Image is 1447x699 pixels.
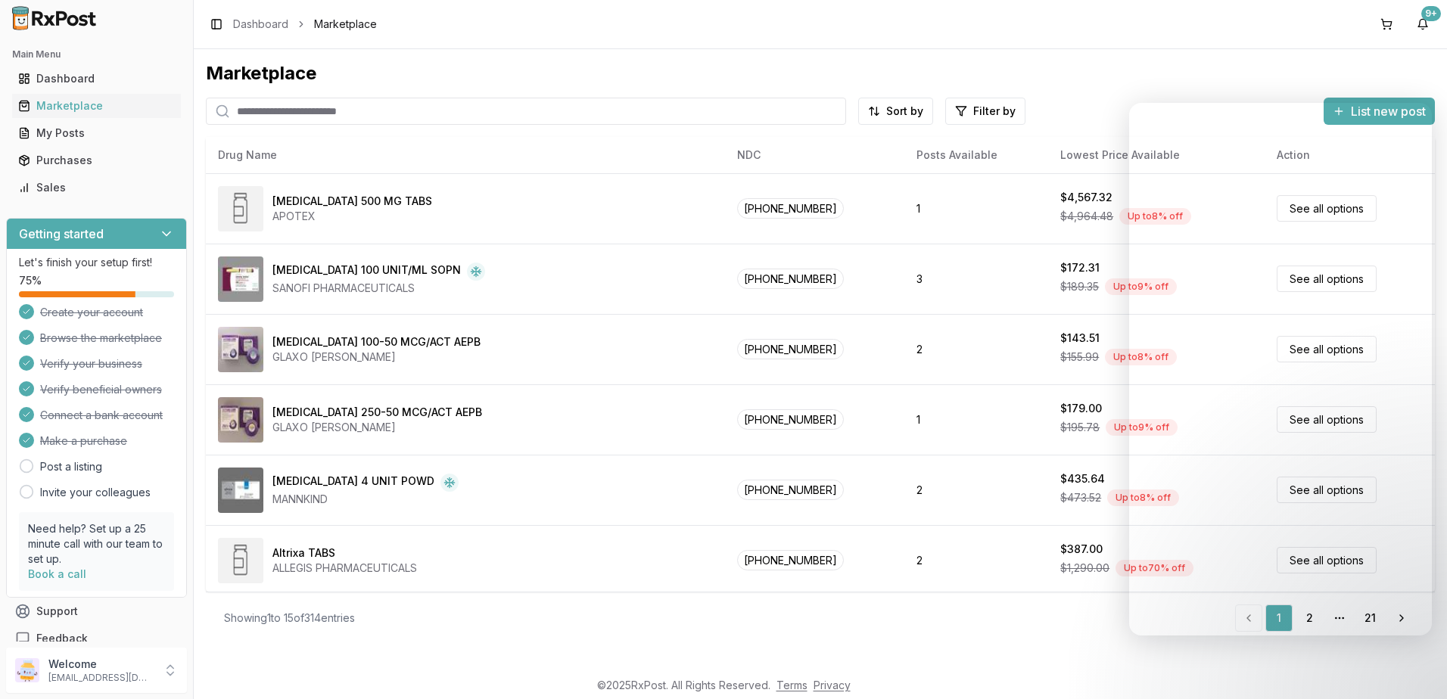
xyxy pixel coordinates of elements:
button: Support [6,598,187,625]
div: [MEDICAL_DATA] 100 UNIT/ML SOPN [272,263,461,281]
th: Lowest Price Available [1048,137,1265,173]
div: $179.00 [1060,401,1102,416]
img: Admelog SoloStar 100 UNIT/ML SOPN [218,256,263,302]
td: 2 [904,314,1048,384]
div: 9+ [1421,6,1441,21]
div: Up to 9 % off [1105,278,1177,295]
span: Browse the marketplace [40,331,162,346]
a: My Posts [12,120,181,147]
div: GLAXO [PERSON_NAME] [272,349,481,365]
div: [MEDICAL_DATA] 250-50 MCG/ACT AEPB [272,405,482,420]
span: $1,290.00 [1060,561,1109,576]
a: Post a listing [40,459,102,474]
h3: Getting started [19,225,104,243]
td: 3 [904,244,1048,314]
a: Marketplace [12,92,181,120]
div: MANNKIND [272,492,459,507]
div: APOTEX [272,209,432,224]
td: 2 [904,455,1048,525]
img: Advair Diskus 100-50 MCG/ACT AEPB [218,327,263,372]
button: List new post [1324,98,1435,125]
span: [PHONE_NUMBER] [737,198,844,219]
span: Marketplace [314,17,377,32]
div: Up to 9 % off [1106,419,1178,436]
span: $189.35 [1060,279,1099,294]
span: Verify your business [40,356,142,371]
div: Showing 1 to 15 of 314 entries [224,610,355,626]
td: 1 [904,384,1048,455]
div: Up to 8 % off [1107,489,1179,506]
img: Advair Diskus 250-50 MCG/ACT AEPB [218,397,263,443]
div: Purchases [18,153,175,168]
th: Posts Available [904,137,1048,173]
button: Sales [6,176,187,200]
span: [PHONE_NUMBER] [737,480,844,500]
span: Connect a bank account [40,408,163,423]
span: $4,964.48 [1060,209,1113,224]
p: Let's finish your setup first! [19,255,174,270]
p: [EMAIL_ADDRESS][DOMAIN_NAME] [48,672,154,684]
span: Verify beneficial owners [40,382,162,397]
span: [PHONE_NUMBER] [737,339,844,359]
span: Feedback [36,631,88,646]
div: Marketplace [18,98,175,113]
div: GLAXO [PERSON_NAME] [272,420,482,435]
span: Sort by [886,104,923,119]
nav: breadcrumb [233,17,377,32]
span: 75 % [19,273,42,288]
a: Book a call [28,567,86,580]
iframe: Intercom live chat [1129,103,1432,635]
a: Terms [776,679,808,691]
img: User avatar [15,658,39,682]
div: $4,567.32 [1060,190,1112,205]
div: [MEDICAL_DATA] 4 UNIT POWD [272,474,434,492]
td: 1 [904,173,1048,244]
span: [PHONE_NUMBER] [737,409,844,430]
a: Invite your colleagues [40,485,151,500]
div: ALLEGIS PHARMACEUTICALS [272,561,417,576]
img: Altrixa TABS [218,538,263,583]
div: Up to 8 % off [1105,349,1177,365]
div: SANOFI PHARMACEUTICALS [272,281,485,296]
div: Up to 70 % off [1116,560,1193,576]
div: [MEDICAL_DATA] 100-50 MCG/ACT AEPB [272,334,481,349]
img: Afrezza 4 UNIT POWD [218,468,263,513]
div: [MEDICAL_DATA] 500 MG TABS [272,194,432,209]
a: Dashboard [12,65,181,92]
span: [PHONE_NUMBER] [737,550,844,570]
a: Sales [12,174,181,201]
th: Drug Name [206,137,725,173]
div: $435.64 [1060,471,1105,486]
img: RxPost Logo [6,6,103,30]
div: My Posts [18,126,175,141]
span: [PHONE_NUMBER] [737,269,844,289]
span: Filter by [973,104,1016,119]
img: Abiraterone Acetate 500 MG TABS [218,186,263,231]
div: Sales [18,180,175,195]
div: Up to 8 % off [1119,208,1191,225]
span: List new post [1351,102,1426,120]
div: $143.51 [1060,331,1100,346]
button: Purchases [6,148,187,172]
iframe: Intercom live chat [1396,648,1432,684]
button: Sort by [858,98,933,125]
td: 2 [904,525,1048,595]
div: $387.00 [1060,542,1103,557]
a: Privacy [814,679,851,691]
button: My Posts [6,121,187,145]
button: Dashboard [6,67,187,91]
th: NDC [725,137,904,173]
span: $155.99 [1060,349,1099,365]
span: $473.52 [1060,490,1101,505]
span: Make a purchase [40,433,127,449]
span: Create your account [40,305,143,320]
div: Marketplace [206,61,1435,85]
a: Purchases [12,147,181,174]
h2: Main Menu [12,48,181,61]
button: 9+ [1411,12,1435,36]
p: Need help? Set up a 25 minute call with our team to set up. [28,521,165,567]
p: Welcome [48,657,154,672]
a: Dashboard [233,17,288,32]
button: Filter by [945,98,1025,125]
div: Altrixa TABS [272,545,335,561]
